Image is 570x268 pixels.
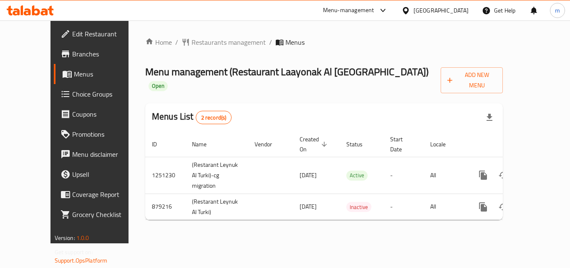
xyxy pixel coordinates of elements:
[441,67,503,93] button: Add New Menu
[72,189,139,199] span: Coverage Report
[414,6,469,15] div: [GEOGRAPHIC_DATA]
[269,37,272,47] li: /
[473,197,493,217] button: more
[300,201,317,212] span: [DATE]
[383,157,424,194] td: -
[55,232,75,243] span: Version:
[323,5,374,15] div: Menu-management
[346,202,371,212] span: Inactive
[479,107,499,128] div: Export file
[72,89,139,99] span: Choice Groups
[76,232,89,243] span: 1.0.0
[185,157,248,194] td: (Restarant Leynuk Al Turki)-cg migration
[54,184,146,204] a: Coverage Report
[72,129,139,139] span: Promotions
[149,81,168,91] div: Open
[175,37,178,47] li: /
[54,204,146,225] a: Grocery Checklist
[473,165,493,185] button: more
[55,247,93,258] span: Get support on:
[192,37,266,47] span: Restaurants management
[145,62,429,81] span: Menu management ( Restaurant Laayonak Al [GEOGRAPHIC_DATA] )
[152,110,232,124] h2: Menus List
[424,157,467,194] td: All
[145,194,185,220] td: 879216
[72,149,139,159] span: Menu disclaimer
[255,139,283,149] span: Vendor
[192,139,217,149] span: Name
[383,194,424,220] td: -
[145,37,503,47] nav: breadcrumb
[152,139,168,149] span: ID
[54,64,146,84] a: Menus
[182,37,266,47] a: Restaurants management
[285,37,305,47] span: Menus
[196,111,232,124] div: Total records count
[447,70,497,91] span: Add New Menu
[145,132,560,220] table: enhanced table
[196,114,232,122] span: 2 record(s)
[72,109,139,119] span: Coupons
[54,124,146,144] a: Promotions
[555,6,560,15] span: m
[54,84,146,104] a: Choice Groups
[54,104,146,124] a: Coupons
[72,169,139,179] span: Upsell
[300,170,317,181] span: [DATE]
[54,164,146,184] a: Upsell
[54,144,146,164] a: Menu disclaimer
[54,24,146,44] a: Edit Restaurant
[74,69,139,79] span: Menus
[185,194,248,220] td: (Restarant Leynuk Al Turki)
[346,139,373,149] span: Status
[346,171,368,180] span: Active
[149,82,168,89] span: Open
[430,139,457,149] span: Locale
[72,209,139,220] span: Grocery Checklist
[55,255,108,266] a: Support.OpsPlatform
[54,44,146,64] a: Branches
[493,197,513,217] button: Change Status
[72,49,139,59] span: Branches
[72,29,139,39] span: Edit Restaurant
[390,134,414,154] span: Start Date
[300,134,330,154] span: Created On
[145,37,172,47] a: Home
[145,157,185,194] td: 1251230
[424,194,467,220] td: All
[467,132,560,157] th: Actions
